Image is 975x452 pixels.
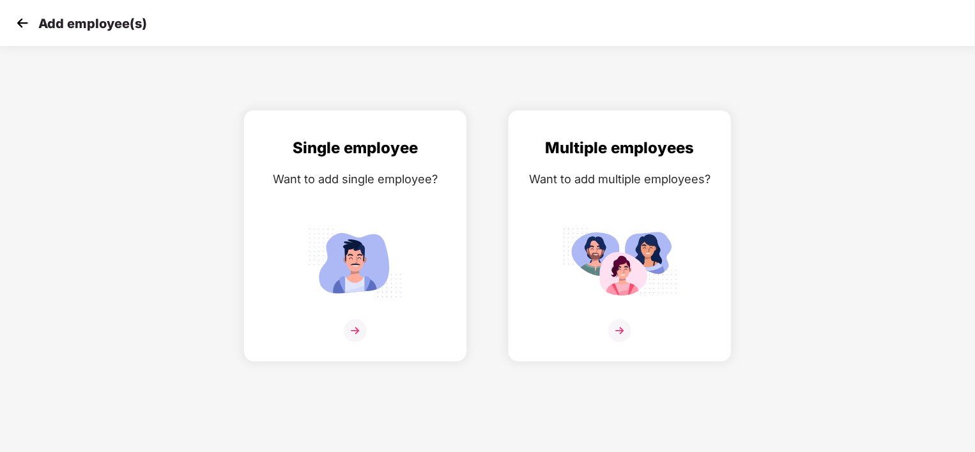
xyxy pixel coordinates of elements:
[13,13,32,33] img: svg+xml;base64,PHN2ZyB4bWxucz0iaHR0cDovL3d3dy53My5vcmcvMjAwMC9zdmciIHdpZHRoPSIzMCIgaGVpZ2h0PSIzMC...
[521,136,718,160] div: Multiple employees
[344,319,367,342] img: svg+xml;base64,PHN2ZyB4bWxucz0iaHR0cDovL3d3dy53My5vcmcvMjAwMC9zdmciIHdpZHRoPSIzNiIgaGVpZ2h0PSIzNi...
[521,170,718,188] div: Want to add multiple employees?
[38,16,147,31] p: Add employee(s)
[608,319,631,342] img: svg+xml;base64,PHN2ZyB4bWxucz0iaHR0cDovL3d3dy53My5vcmcvMjAwMC9zdmciIHdpZHRoPSIzNiIgaGVpZ2h0PSIzNi...
[257,136,454,160] div: Single employee
[298,223,413,303] img: svg+xml;base64,PHN2ZyB4bWxucz0iaHR0cDovL3d3dy53My5vcmcvMjAwMC9zdmciIGlkPSJTaW5nbGVfZW1wbG95ZWUiIH...
[257,170,454,188] div: Want to add single employee?
[562,223,677,303] img: svg+xml;base64,PHN2ZyB4bWxucz0iaHR0cDovL3d3dy53My5vcmcvMjAwMC9zdmciIGlkPSJNdWx0aXBsZV9lbXBsb3llZS...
